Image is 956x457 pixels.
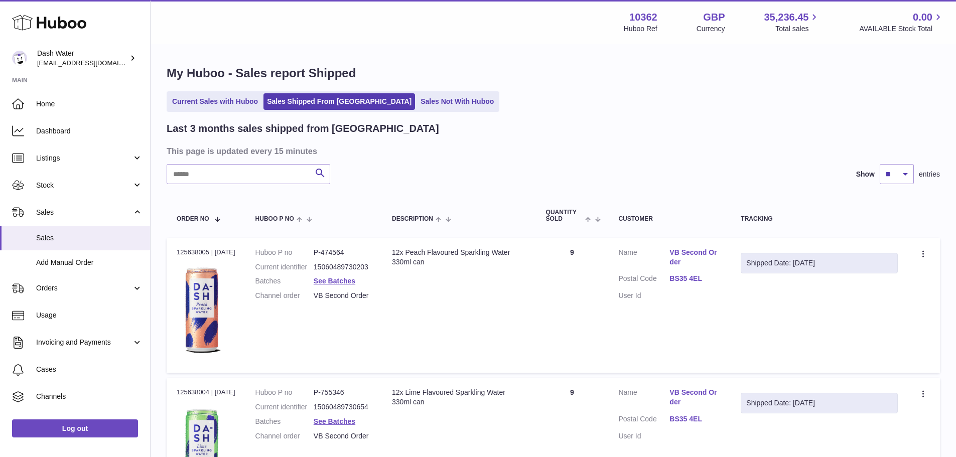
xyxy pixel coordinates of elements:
[255,216,294,222] span: Huboo P no
[36,154,132,163] span: Listings
[36,126,143,136] span: Dashboard
[36,365,143,374] span: Cases
[167,65,940,81] h1: My Huboo - Sales report Shipped
[618,274,669,286] dt: Postal Code
[12,51,27,66] img: internalAdmin-10362@internal.huboo.com
[629,11,657,24] strong: 10362
[177,216,209,222] span: Order No
[546,209,583,222] span: Quantity Sold
[618,414,669,426] dt: Postal Code
[12,419,138,437] a: Log out
[764,11,808,24] span: 35,236.45
[746,398,892,408] div: Shipped Date: [DATE]
[314,248,372,257] dd: P-474564
[169,93,261,110] a: Current Sales with Huboo
[255,431,314,441] dt: Channel order
[314,417,355,425] a: See Batches
[314,291,372,300] dd: VB Second Order
[669,388,721,407] a: VB Second Order
[856,170,875,179] label: Show
[255,402,314,412] dt: Current identifier
[36,311,143,320] span: Usage
[255,417,314,426] dt: Batches
[177,388,235,397] div: 125638004 | [DATE]
[314,402,372,412] dd: 15060489730654
[314,262,372,272] dd: 15060489730203
[417,93,497,110] a: Sales Not With Huboo
[536,238,609,373] td: 9
[314,431,372,441] dd: VB Second Order
[263,93,415,110] a: Sales Shipped From [GEOGRAPHIC_DATA]
[741,216,898,222] div: Tracking
[255,388,314,397] dt: Huboo P no
[36,338,132,347] span: Invoicing and Payments
[859,11,944,34] a: 0.00 AVAILABLE Stock Total
[775,24,820,34] span: Total sales
[618,291,669,300] dt: User Id
[392,388,526,407] div: 12x Lime Flavoured Sparkling Water 330ml can
[624,24,657,34] div: Huboo Ref
[764,11,820,34] a: 35,236.45 Total sales
[859,24,944,34] span: AVAILABLE Stock Total
[36,208,132,217] span: Sales
[919,170,940,179] span: entries
[255,262,314,272] dt: Current identifier
[913,11,932,24] span: 0.00
[669,248,721,267] a: VB Second Order
[36,99,143,109] span: Home
[36,233,143,243] span: Sales
[36,392,143,401] span: Channels
[669,414,721,424] a: BS35 4EL
[669,274,721,283] a: BS35 4EL
[618,248,669,269] dt: Name
[255,276,314,286] dt: Batches
[618,216,721,222] div: Customer
[36,283,132,293] span: Orders
[255,248,314,257] dt: Huboo P no
[36,258,143,267] span: Add Manual Order
[177,260,227,360] img: 103621706197738.png
[392,248,526,267] div: 12x Peach Flavoured Sparkling Water 330ml can
[703,11,725,24] strong: GBP
[37,49,127,68] div: Dash Water
[392,216,433,222] span: Description
[746,258,892,268] div: Shipped Date: [DATE]
[618,431,669,441] dt: User Id
[167,145,937,157] h3: This page is updated every 15 minutes
[314,388,372,397] dd: P-755346
[697,24,725,34] div: Currency
[177,248,235,257] div: 125638005 | [DATE]
[167,122,439,135] h2: Last 3 months sales shipped from [GEOGRAPHIC_DATA]
[314,277,355,285] a: See Batches
[255,291,314,300] dt: Channel order
[618,388,669,409] dt: Name
[36,181,132,190] span: Stock
[37,59,148,67] span: [EMAIL_ADDRESS][DOMAIN_NAME]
